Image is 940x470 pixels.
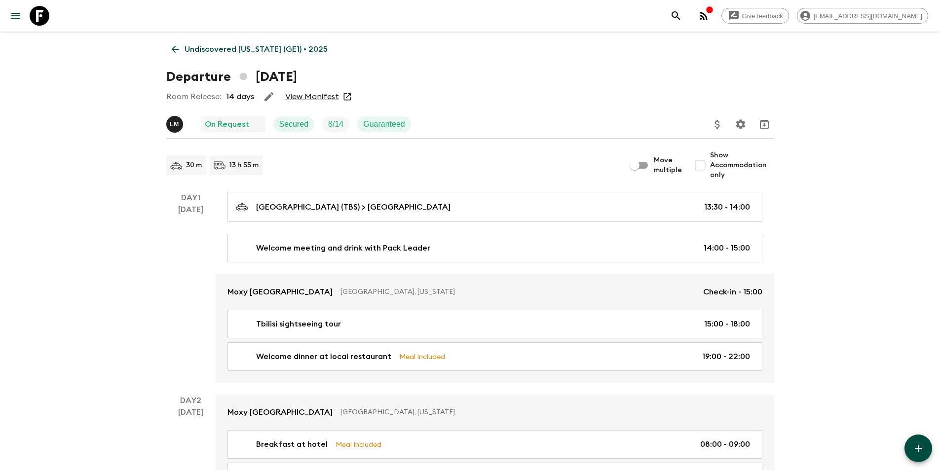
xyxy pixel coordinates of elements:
[185,43,328,55] p: Undiscovered [US_STATE] (GE1) • 2025
[285,92,339,102] a: View Manifest
[166,192,216,204] p: Day 1
[227,286,333,298] p: Moxy [GEOGRAPHIC_DATA]
[227,342,762,371] a: Welcome dinner at local restaurantMeal Included19:00 - 22:00
[186,160,202,170] p: 30 m
[399,351,445,362] p: Meal Included
[216,274,774,310] a: Moxy [GEOGRAPHIC_DATA][GEOGRAPHIC_DATA], [US_STATE]Check-in - 15:00
[178,204,203,383] div: [DATE]
[6,6,26,26] button: menu
[754,114,774,134] button: Archive (Completed, Cancelled or Unsynced Departures only)
[710,150,774,180] span: Show Accommodation only
[737,12,789,20] span: Give feedback
[708,114,727,134] button: Update Price, Early Bird Discount and Costs
[256,351,391,362] p: Welcome dinner at local restaurant
[229,160,259,170] p: 13 h 55 m
[170,120,179,128] p: L M
[166,395,216,406] p: Day 2
[166,91,221,103] p: Room Release:
[166,39,333,59] a: Undiscovered [US_STATE] (GE1) • 2025
[273,116,315,132] div: Secured
[227,234,762,262] a: Welcome meeting and drink with Pack Leader14:00 - 15:00
[166,119,185,127] span: Luka Mamniashvili
[340,287,695,297] p: [GEOGRAPHIC_DATA], [US_STATE]
[205,118,249,130] p: On Request
[704,242,750,254] p: 14:00 - 15:00
[279,118,309,130] p: Secured
[808,12,928,20] span: [EMAIL_ADDRESS][DOMAIN_NAME]
[227,192,762,222] a: [GEOGRAPHIC_DATA] (TBS) > [GEOGRAPHIC_DATA]13:30 - 14:00
[256,438,328,450] p: Breakfast at hotel
[166,116,185,133] button: LM
[322,116,349,132] div: Trip Fill
[702,351,750,362] p: 19:00 - 22:00
[704,318,750,330] p: 15:00 - 18:00
[731,114,751,134] button: Settings
[654,155,682,175] span: Move multiple
[363,118,405,130] p: Guaranteed
[340,407,754,417] p: [GEOGRAPHIC_DATA], [US_STATE]
[227,310,762,338] a: Tbilisi sightseeing tour15:00 - 18:00
[700,438,750,450] p: 08:00 - 09:00
[166,67,297,87] h1: Departure [DATE]
[721,8,789,24] a: Give feedback
[336,439,381,450] p: Meal Included
[666,6,686,26] button: search adventures
[797,8,928,24] div: [EMAIL_ADDRESS][DOMAIN_NAME]
[227,406,333,418] p: Moxy [GEOGRAPHIC_DATA]
[328,118,343,130] p: 8 / 14
[227,430,762,459] a: Breakfast at hotelMeal Included08:00 - 09:00
[256,201,451,213] p: [GEOGRAPHIC_DATA] (TBS) > [GEOGRAPHIC_DATA]
[256,318,341,330] p: Tbilisi sightseeing tour
[226,91,254,103] p: 14 days
[216,395,774,430] a: Moxy [GEOGRAPHIC_DATA][GEOGRAPHIC_DATA], [US_STATE]
[703,286,762,298] p: Check-in - 15:00
[256,242,430,254] p: Welcome meeting and drink with Pack Leader
[704,201,750,213] p: 13:30 - 14:00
